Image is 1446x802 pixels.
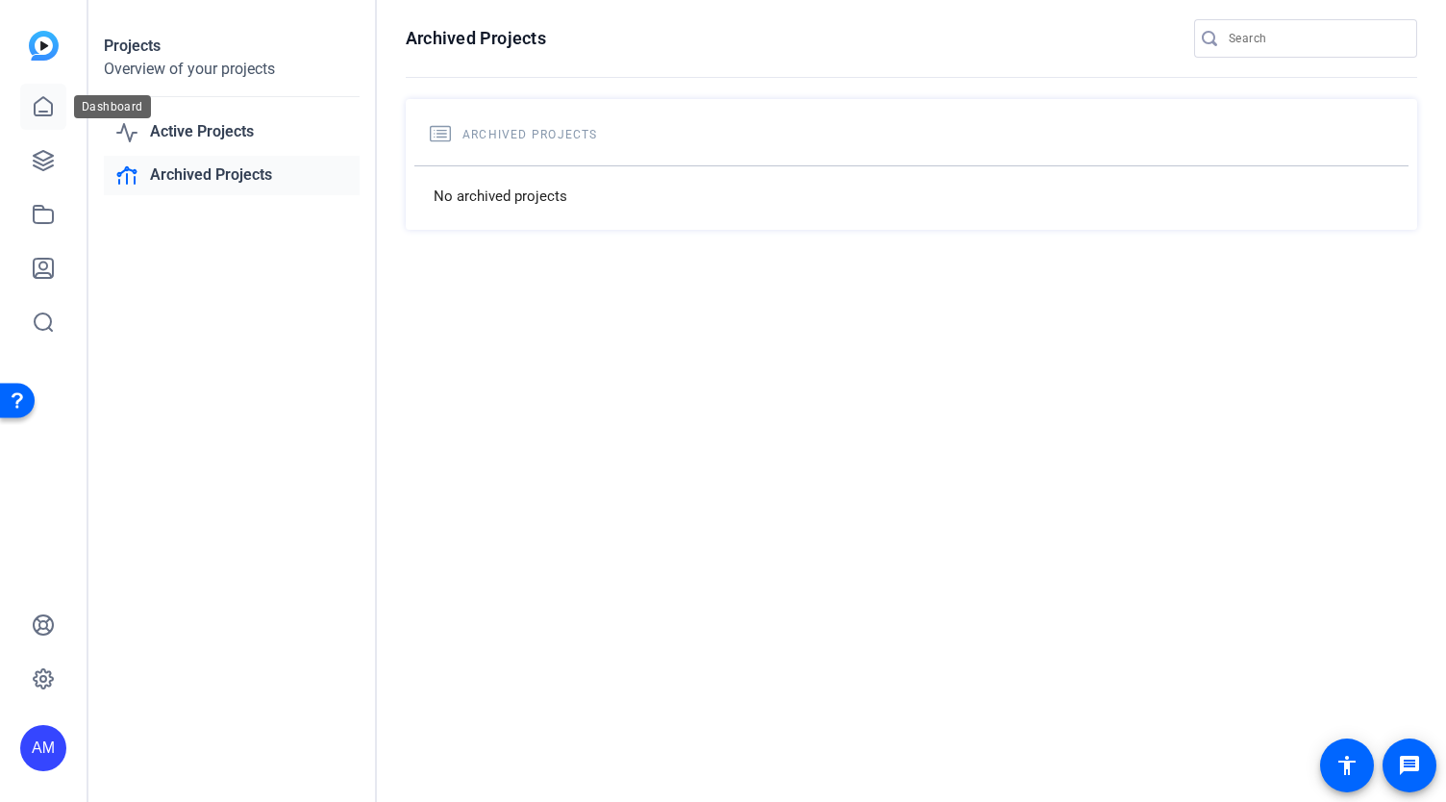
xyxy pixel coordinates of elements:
div: Dashboard [74,95,151,118]
img: blue-gradient.svg [29,31,59,61]
h1: Archived Projects [406,27,546,50]
div: Projects [104,35,360,58]
mat-icon: message [1398,754,1421,777]
input: Search [1229,27,1402,50]
div: No archived projects [414,165,1409,227]
div: Overview of your projects [104,58,360,81]
h2: Archived Projects [430,123,1393,146]
a: Archived Projects [104,156,360,195]
div: AM [20,725,66,771]
mat-icon: accessibility [1335,754,1359,777]
a: Active Projects [104,113,360,152]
